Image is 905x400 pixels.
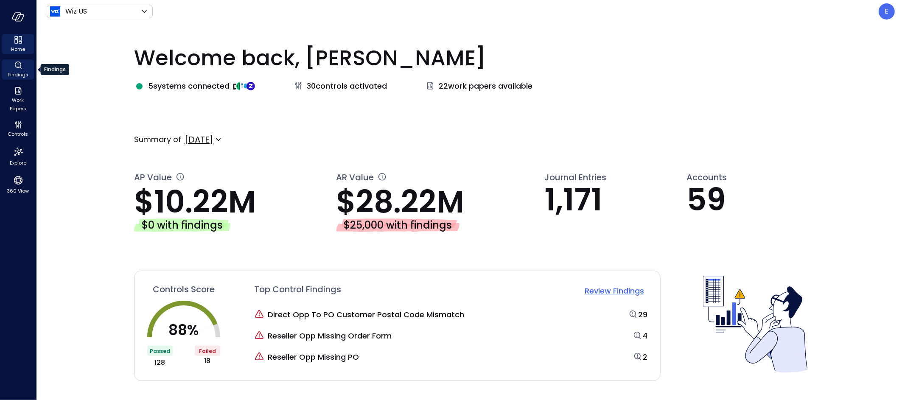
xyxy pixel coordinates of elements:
div: Home [2,34,34,54]
span: Findings [8,70,28,79]
span: 360 View [7,187,29,195]
a: $25,000 with findings [336,218,544,232]
span: Controls [8,130,28,138]
img: integration-logo [240,82,248,90]
p: Review Findings [585,285,644,297]
img: integration-logo [243,82,252,90]
p: E [885,6,889,17]
p: 88 % [169,323,199,337]
img: integration-logo [247,82,255,90]
span: Home [11,45,25,53]
span: Journal Entries [545,172,607,183]
div: [DATE] [185,132,213,147]
span: Top Control Findings [254,284,341,298]
p: Welcome back, [PERSON_NAME] [134,42,807,74]
div: $0 with findings [134,218,230,232]
span: AR Value [336,172,374,185]
img: Controls [703,272,807,376]
span: $10.22M [134,180,256,223]
div: Work Papers [2,85,34,114]
span: Accounts [687,172,727,183]
img: integration-logo [236,82,245,90]
span: Explore [10,159,26,167]
span: Failed [199,347,216,355]
span: Reseller Opp Missing PO [268,352,359,363]
a: 29 [638,309,647,320]
div: $25,000 with findings [336,218,460,232]
a: 4 [642,330,647,341]
span: Work Papers [5,96,31,113]
a: 2 [643,352,647,363]
span: Reseller Opp Missing Order Form [268,330,392,341]
span: 2 [643,352,647,362]
img: Icon [50,6,60,17]
img: integration-logo [233,82,241,90]
button: Review Findings [581,284,647,298]
div: Explore [2,144,34,168]
span: AP Value [134,172,172,185]
p: 59 [687,183,807,216]
span: 1,171 [545,178,602,221]
a: $0 with findings [134,218,336,232]
span: Passed [150,347,170,355]
div: 360 View [2,173,34,196]
div: Controls [2,119,34,139]
span: 128 [155,358,165,368]
span: $28.22M [336,180,464,223]
a: 30controls activated [293,81,387,92]
span: 22 work papers available [439,81,532,92]
span: 18 [205,356,211,366]
a: Controls Score [147,284,220,295]
div: Eleanor Yehudai [879,3,895,20]
a: 22work papers available [425,81,532,92]
span: 30 controls activated [307,81,387,92]
span: 5 systems connected [148,81,230,92]
p: Summary of [134,134,181,145]
span: Direct Opp To PO Customer Postal Code Mismatch [268,309,464,320]
p: Wiz US [65,6,87,17]
div: Findings [41,64,69,75]
div: Findings [2,59,34,80]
